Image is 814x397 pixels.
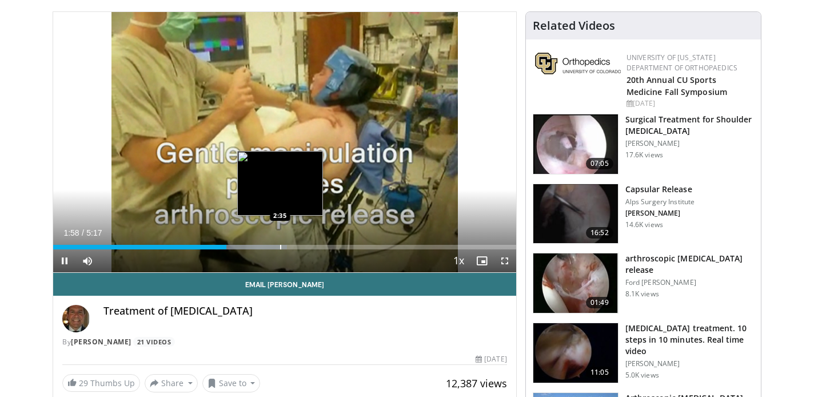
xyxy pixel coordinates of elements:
img: image.jpeg [237,151,323,216]
span: 01:49 [586,297,613,308]
span: 1:58 [63,228,79,237]
img: 38867_0000_3.png.150x105_q85_crop-smart_upscale.jpg [533,114,618,174]
a: 20th Annual CU Sports Medicine Fall Symposium [627,74,727,97]
a: [PERSON_NAME] [71,337,131,347]
a: 07:05 Surgical Treatment for Shoulder [MEDICAL_DATA] [PERSON_NAME] 17.6K views [533,114,754,174]
h4: Related Videos [533,19,615,33]
a: Email [PERSON_NAME] [53,273,516,296]
a: 01:49 arthroscopic [MEDICAL_DATA] release Ford [PERSON_NAME] 8.1K views [533,253,754,313]
a: 11:05 [MEDICAL_DATA] treatment. 10 steps in 10 minutes. Real time video [PERSON_NAME] 5.0K views [533,323,754,383]
button: Pause [53,249,76,272]
button: Save to [202,374,261,392]
span: 07:05 [586,158,613,169]
p: [PERSON_NAME] [625,139,754,148]
video-js: Video Player [53,12,516,273]
img: 355603a8-37da-49b6-856f-e00d7e9307d3.png.150x105_q85_autocrop_double_scale_upscale_version-0.2.png [535,53,621,74]
h3: Surgical Treatment for Shoulder [MEDICAL_DATA] [625,114,754,137]
div: [DATE] [627,98,752,109]
button: Fullscreen [493,249,516,272]
button: Share [145,374,198,392]
span: 16:52 [586,227,613,239]
div: Progress Bar [53,245,516,249]
h3: [MEDICAL_DATA] treatment. 10 steps in 10 minutes. Real time video [625,323,754,357]
img: qur2_3.png.150x105_q85_crop-smart_upscale.jpg [533,253,618,313]
p: [PERSON_NAME] [625,359,754,368]
div: By [62,337,507,347]
a: University of [US_STATE] Department of Orthopaedics [627,53,737,73]
div: [DATE] [476,354,506,364]
p: 8.1K views [625,289,659,299]
img: d5ySKFN8UhyXrjO34xMDoxOm1xO1xPzH.150x105_q85_crop-smart_upscale.jpg [533,323,618,383]
a: 21 Videos [133,337,175,347]
button: Mute [76,249,99,272]
span: 12,387 views [446,376,507,390]
p: Alps Surgery Institute [625,197,695,207]
a: 16:52 Capsular Release Alps Surgery Institute [PERSON_NAME] 14.6K views [533,184,754,244]
p: 5.0K views [625,371,659,380]
span: / [82,228,84,237]
span: 11:05 [586,367,613,378]
img: 38764_0000_3.png.150x105_q85_crop-smart_upscale.jpg [533,184,618,244]
p: Ford [PERSON_NAME] [625,278,754,287]
h4: Treatment of [MEDICAL_DATA] [103,305,507,317]
img: Avatar [62,305,90,332]
h3: Capsular Release [625,184,695,195]
h3: arthroscopic [MEDICAL_DATA] release [625,253,754,276]
button: Enable picture-in-picture mode [470,249,493,272]
button: Playback Rate [448,249,470,272]
p: 14.6K views [625,220,663,229]
p: 17.6K views [625,150,663,160]
span: 5:17 [86,228,102,237]
p: [PERSON_NAME] [625,209,695,218]
a: 29 Thumbs Up [62,374,140,392]
span: 29 [79,378,88,388]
